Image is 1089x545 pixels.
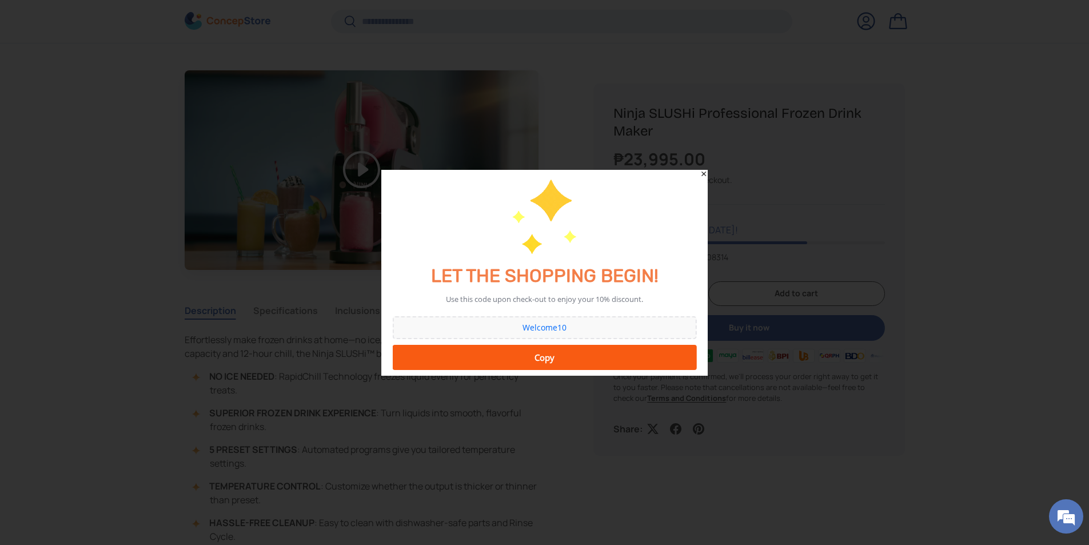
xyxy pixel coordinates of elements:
[398,324,691,332] div: Welcome10
[66,144,158,260] span: We're online!
[446,294,643,304] div: Use this code upon check-out to enjoy your 10% discount.
[400,346,689,369] div: Copy
[431,265,659,287] span: LET THE SHOPPING BEGIN!
[393,316,697,339] div: Coupon Code: Welcome10
[393,345,697,370] button: Copy
[700,170,708,178] div: Close
[188,6,215,33] div: Minimize live chat window
[6,312,218,352] textarea: Type your message and hit 'Enter'
[59,64,192,79] div: Chat with us now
